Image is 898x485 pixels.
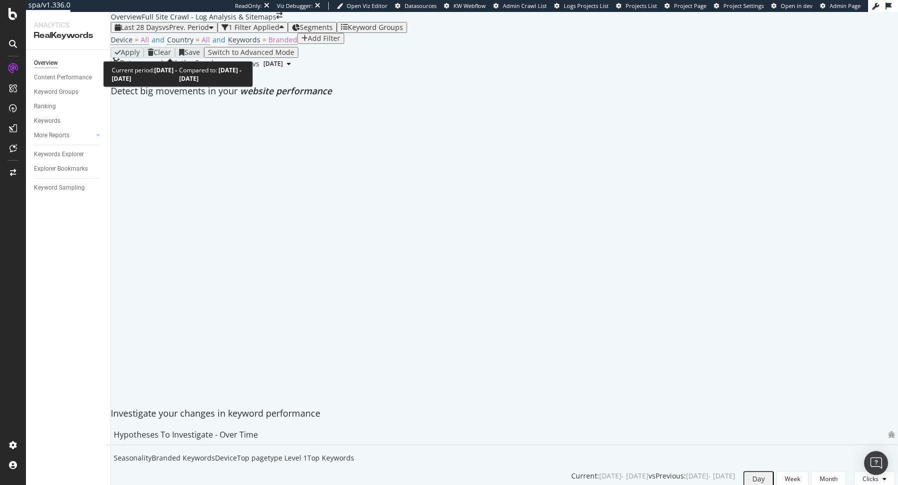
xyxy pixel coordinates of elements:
div: More Reports [34,130,69,141]
div: Compared to: [179,66,244,83]
a: Content Performance [34,72,103,83]
div: Device [215,453,237,463]
div: 1 Filter Applied [228,23,279,31]
div: Top pagetype Level 1 [237,453,307,463]
div: Branded Keywords [152,453,215,463]
div: Apply [121,48,140,56]
a: Explorer Bookmarks [34,164,103,174]
div: Keyword Groups [348,23,403,31]
b: [DATE] - [DATE] [179,66,241,83]
div: vs Previous : [649,471,686,481]
a: Project Page [665,2,706,10]
span: KW Webflow [453,2,486,9]
button: Switch to Advanced Mode [204,47,298,58]
span: 2025 Aug. 12th [221,59,240,68]
div: Open Intercom Messenger [864,451,888,475]
div: Clear [154,48,171,56]
span: Admin Crawl List [503,2,547,9]
button: [DATE] [259,58,295,70]
a: Admin Page [820,2,861,10]
span: vs Prev. Period [162,22,209,32]
span: All [141,35,149,44]
a: Datasources [395,2,437,10]
div: Day [752,475,765,483]
span: Project Settings [723,2,764,9]
div: RealKeywords [34,30,102,41]
div: Full Site Crawl - Log Analysis & Sitemaps [142,12,276,22]
div: Save [185,48,200,56]
div: Explorer Bookmarks [34,164,88,174]
button: Last 28 DaysvsPrev. Period [111,22,218,33]
span: Last 28 Days [121,22,162,32]
span: Segments [300,22,333,32]
div: Content Performance [34,72,92,83]
span: and [152,35,165,44]
span: Admin Page [830,2,861,9]
div: Month [820,475,838,483]
button: Add Filter [297,33,344,44]
button: [DATE] [217,58,252,70]
span: Device [111,35,133,44]
div: Week [785,475,800,483]
div: Ranking [34,101,56,112]
div: Overview [111,12,142,22]
span: = [262,35,266,44]
span: Keywords [228,35,260,44]
div: Keyword Sampling [34,183,85,193]
a: Admin Crawl List [493,2,547,10]
a: Ranking [34,101,103,112]
div: [DATE] - [DATE] [686,471,735,481]
div: Top Keywords [307,453,354,463]
span: Branded [268,35,297,44]
div: Detect big movements in your [111,85,898,98]
span: Open Viz Editor [347,2,388,9]
div: Analytics [34,20,102,30]
span: Project Page [674,2,706,9]
span: Datasources [405,2,437,9]
a: Projects List [616,2,657,10]
div: Hypotheses to Investigate - Over Time [114,430,258,440]
button: Segments [288,22,337,33]
div: arrow-right-arrow-left [276,12,282,19]
a: Keyword Groups [34,87,103,97]
span: = [135,35,139,44]
a: Open in dev [771,2,813,10]
div: Keywords [34,116,60,126]
div: ReadOnly: [235,2,262,10]
span: Clicks [863,475,879,483]
span: 2025 Jul. 15th [263,59,283,68]
a: More Reports [34,130,93,141]
button: Clear [144,47,175,58]
span: vs [252,59,259,69]
a: Project Settings [714,2,764,10]
a: Keyword Sampling [34,183,103,193]
button: Save [175,47,204,58]
div: Investigate your changes in keyword performance [111,407,898,420]
span: = [196,35,200,44]
div: Current: [571,471,599,481]
a: Overview [34,58,103,68]
div: bug [888,431,895,438]
span: Projects List [626,2,657,9]
span: website performance [240,85,332,97]
button: Apply [111,47,144,58]
div: Keywords Explorer [34,149,84,160]
div: Data crossed with the Crawls [120,58,217,70]
div: Keyword Groups [34,87,78,97]
div: Current period: [112,66,179,83]
button: Keyword Groups [337,22,407,33]
a: Open Viz Editor [337,2,388,10]
b: [DATE] - [DATE] [112,66,177,83]
div: Viz Debugger: [277,2,313,10]
a: Keywords [34,116,103,126]
span: Logs Projects List [564,2,609,9]
a: KW Webflow [444,2,486,10]
span: All [202,35,210,44]
a: Keywords Explorer [34,149,103,160]
div: [DATE] - [DATE] [599,471,649,481]
span: and [213,35,225,44]
span: Country [167,35,194,44]
button: 1 Filter Applied [218,22,288,33]
div: Switch to Advanced Mode [208,48,294,56]
div: Overview [34,58,58,68]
